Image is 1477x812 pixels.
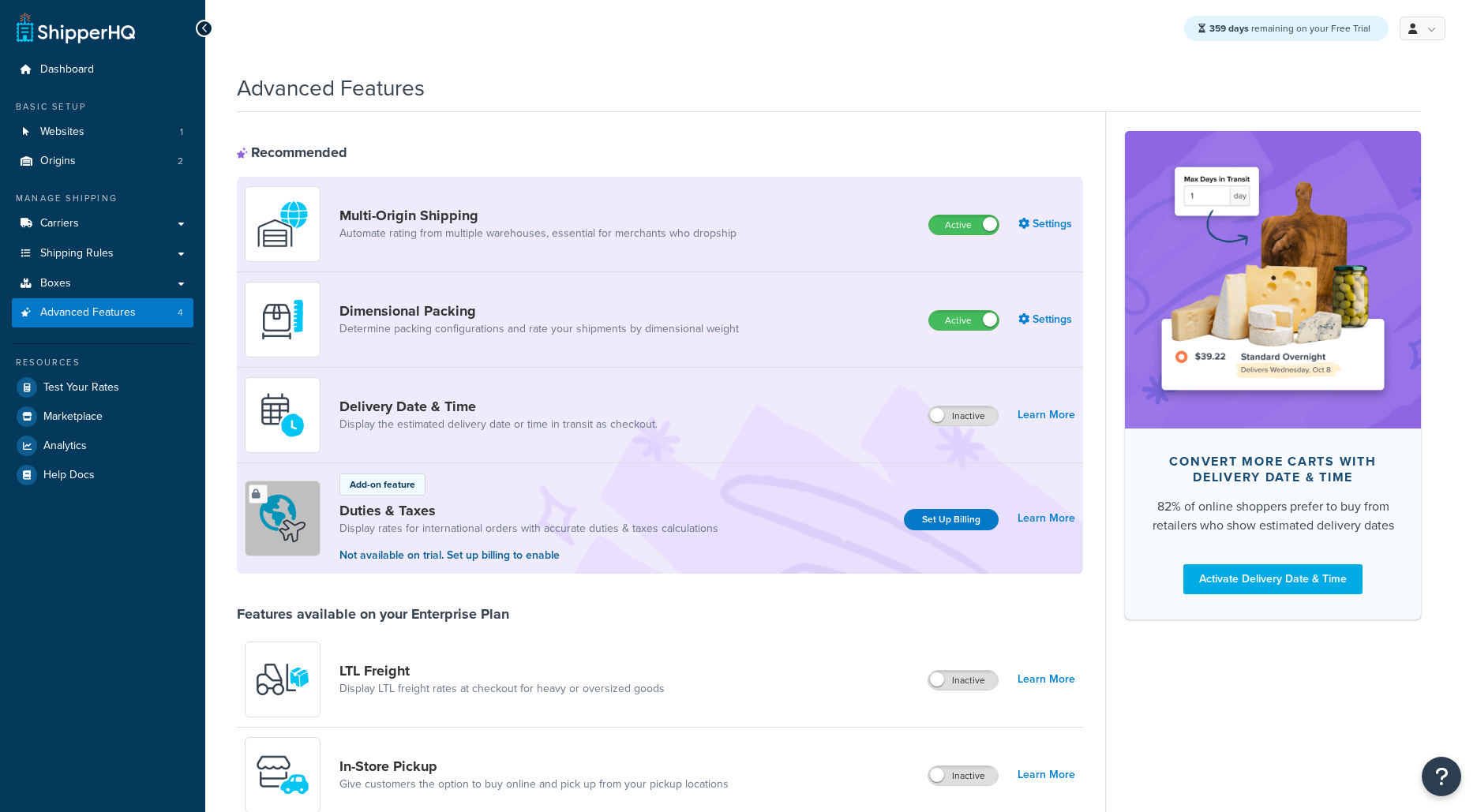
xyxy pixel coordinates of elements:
[928,406,998,425] label: Inactive
[40,306,136,320] span: Advanced Features
[1209,21,1249,36] strong: 359 days
[43,440,87,453] span: Analytics
[339,662,665,679] a: LTL Freight
[339,758,729,775] a: In-Store Pickup
[339,417,658,432] a: Display the estimated delivery date or time in transit as checkout.
[904,509,999,530] a: Set Up Billing
[255,747,310,803] img: wfgcfpwTIucLEAAAAASUVORK5CYII=
[12,298,193,327] a: Advanced Features4
[350,477,415,492] p: Add-on feature
[1018,213,1075,235] a: Settings
[12,147,193,176] li: Origins
[178,306,183,320] span: 4
[12,100,193,114] div: Basic Setup
[43,381,119,395] span: Test Your Rates
[339,547,718,564] p: Not available on trial. Set up billing to enable
[339,398,658,415] a: Delivery Date & Time
[178,155,183,168] span: 2
[1018,764,1075,786] a: Learn More
[339,302,739,320] a: Dimensional Packing
[1018,668,1075,690] a: Learn More
[180,125,183,139] span: 1
[12,356,193,369] div: Resources
[237,73,425,103] h1: Advanced Features
[12,239,193,268] a: Shipping Rules
[12,269,193,298] a: Boxes
[1150,497,1396,535] div: 82% of online shoppers prefer to buy from retailers who show estimated delivery dates
[12,55,193,84] a: Dashboard
[339,521,718,537] a: Display rates for international orders with accurate duties & taxes calculations
[1422,757,1461,796] button: Open Resource Center
[1209,21,1370,36] span: remaining on your Free Trial
[1018,309,1075,331] a: Settings
[40,247,114,260] span: Shipping Rules
[12,402,193,431] a: Marketplace
[339,207,737,224] a: Multi-Origin Shipping
[40,277,71,290] span: Boxes
[43,469,95,482] span: Help Docs
[255,292,310,347] img: DTVBYsAAAAAASUVORK5CYII=
[40,217,79,230] span: Carriers
[237,605,509,623] div: Features available on your Enterprise Plan
[43,410,103,424] span: Marketplace
[40,125,84,139] span: Websites
[339,681,665,697] a: Display LTL freight rates at checkout for heavy or oversized goods
[12,209,193,238] a: Carriers
[12,147,193,176] a: Origins2
[339,321,739,337] a: Determine packing configurations and rate your shipments by dimensional weight
[1149,155,1397,404] img: feature-image-ddt-36eae7f7280da8017bfb280eaccd9c446f90b1fe08728e4019434db127062ab4.png
[40,155,76,168] span: Origins
[1018,404,1075,426] a: Learn More
[40,63,94,77] span: Dashboard
[339,226,737,241] a: Automate rating from multiple warehouses, essential for merchants who dropship
[255,387,310,443] img: gfkeb5ejjkALwAAAABJRU5ErkJggg==
[1183,564,1363,594] a: Activate Delivery Date & Time
[928,766,998,785] label: Inactive
[928,671,998,690] label: Inactive
[255,652,310,707] img: y79ZsPf0fXUFUhFXDzUgf+ktZg5F2+ohG75+v3d2s1D9TjoU8PiyCIluIjV41seZevKCRuEjTPPOKHJsQcmKCXGdfprl3L4q7...
[339,776,729,792] a: Give customers the option to buy online and pick up from your pickup locations
[255,196,310,252] img: WatD5o0RtDAAAAAElFTkSuQmCC
[12,432,193,460] a: Analytics
[929,215,999,234] label: Active
[12,461,193,489] a: Help Docs
[12,192,193,205] div: Manage Shipping
[339,502,718,519] a: Duties & Taxes
[237,144,347,161] div: Recommended
[12,118,193,147] li: Websites
[1018,507,1075,529] a: Learn More
[12,298,193,327] li: Advanced Features
[12,118,193,147] a: Websites1
[12,373,193,402] a: Test Your Rates
[1150,454,1396,485] div: Convert more carts with delivery date & time
[929,311,999,330] label: Active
